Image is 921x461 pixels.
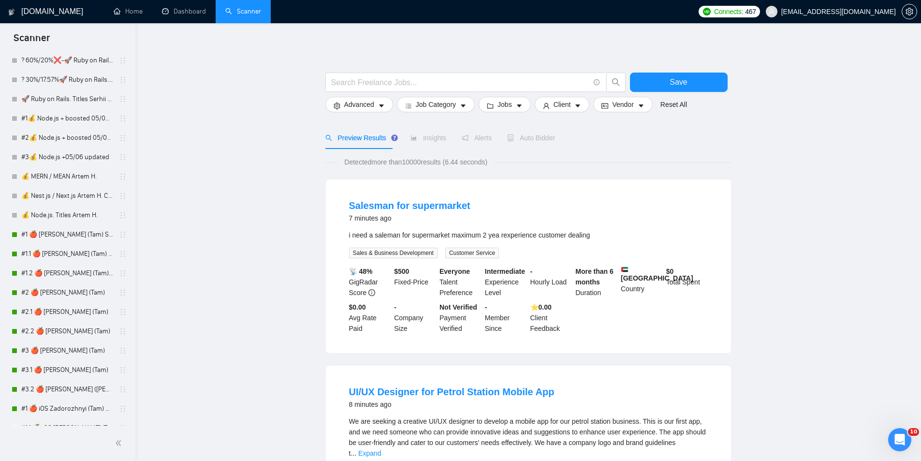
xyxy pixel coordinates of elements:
span: holder [119,192,127,200]
div: Total Spent [664,266,710,298]
a: 💰 Node.js. Titles Artem H. [21,206,113,225]
div: Member Since [483,302,528,334]
span: Sales & Business Development [349,248,438,258]
span: Client [554,99,571,110]
a: homeHome [114,7,143,15]
div: Talent Preference [438,266,483,298]
span: Scanner [6,31,58,51]
a: Expand [358,449,381,457]
span: holder [119,115,127,122]
a: #2💰 Node.js + boosted 05/06 updated [21,128,113,148]
div: 7 minutes ago [349,212,470,224]
span: holder [119,347,127,355]
span: holder [119,231,127,238]
span: info-circle [594,79,600,86]
div: i need a saleman for supermarket maximum 2 yea rexperience customer dealing [349,230,708,240]
span: holder [119,308,127,316]
a: #3 🍎 [PERSON_NAME] (Tam) [21,341,113,360]
span: holder [119,57,127,64]
button: folderJobscaret-down [479,97,531,112]
a: #1.1 🍎 [PERSON_NAME] (Tam) Smart Boost 25 [21,244,113,264]
span: Save [670,76,687,88]
a: #2.2 🍎 [PERSON_NAME] (Tam) [21,322,113,341]
div: Fixed-Price [392,266,438,298]
span: ... [351,449,356,457]
a: Reset All [660,99,687,110]
iframe: Intercom live chat [888,428,911,451]
b: Not Verified [439,303,477,311]
div: 8 minutes ago [349,399,555,410]
a: #3.1 🍎 [PERSON_NAME] (Tam) [21,360,113,380]
img: upwork-logo.png [703,8,711,15]
span: bars [405,102,412,109]
span: Jobs [497,99,512,110]
span: holder [119,153,127,161]
button: Save [630,73,728,92]
span: holder [119,211,127,219]
a: 💰 MERN / MEAN Artem H. [21,167,113,186]
span: Job Category [416,99,456,110]
span: holder [119,405,127,413]
a: ? 30%/17.57%🚀 Ruby on Rails. Serhii V 13/08 [21,70,113,89]
span: Connects: [714,6,743,17]
span: user [543,102,550,109]
span: caret-down [574,102,581,109]
a: ? 60%/20%❌-🚀 Ruby on Rails. Serhii V 23/09 [21,51,113,70]
span: notification [462,134,468,141]
button: idcardVendorcaret-down [593,97,652,112]
b: - [394,303,396,311]
span: area-chart [410,134,417,141]
span: idcard [601,102,608,109]
b: $ 0 [666,268,674,275]
span: holder [119,289,127,297]
span: caret-down [378,102,385,109]
span: caret-down [516,102,523,109]
b: - [530,268,533,275]
a: searchScanner [225,7,261,15]
a: #2 🍎 [PERSON_NAME] (Tam) [21,283,113,302]
a: UI/UX Designer for Petrol Station Mobile App [349,387,555,397]
span: folder [487,102,494,109]
a: #1 🍎 iOS Zadorozhnyi (Tam) 02/08 [21,399,113,418]
span: We are seeking a creative UI/UX designer to develop a mobile app for our petrol station business.... [349,417,706,457]
span: robot [507,134,514,141]
span: holder [119,95,127,103]
div: Experience Level [483,266,528,298]
div: Country [619,266,664,298]
span: holder [119,366,127,374]
a: 🚀 Ruby on Rails. Titles Serhii V. 14/08 [21,89,113,109]
a: #3.2 🍎 [PERSON_NAME] ([PERSON_NAME]) [21,380,113,399]
span: holder [119,386,127,393]
span: Insights [410,134,446,142]
span: Vendor [612,99,633,110]
button: setting [902,4,917,19]
b: More than 6 months [575,268,614,286]
span: caret-down [638,102,644,109]
a: Salesman for supermarket [349,200,470,211]
a: #1 🍎 [PERSON_NAME] (Tam) Smart Boost 25 [21,225,113,244]
span: user [768,8,775,15]
span: Customer Service [445,248,499,258]
a: setting [902,8,917,15]
b: - [485,303,487,311]
div: Payment Verified [438,302,483,334]
button: userClientcaret-down [535,97,590,112]
a: #1.2 🍎 [PERSON_NAME] (Tam) Smart Boost 25 [21,264,113,283]
span: Alerts [462,134,492,142]
span: Preview Results [325,134,395,142]
b: $0.00 [349,303,366,311]
span: 467 [745,6,756,17]
img: 🇦🇪 [621,266,628,273]
span: holder [119,76,127,84]
span: holder [119,269,127,277]
b: Everyone [439,268,470,275]
span: holder [119,424,127,432]
span: double-left [115,438,125,448]
div: Client Feedback [528,302,574,334]
button: search [606,73,626,92]
span: info-circle [368,289,375,296]
div: We are seeking a creative UI/UX designer to develop a mobile app for our petrol station business.... [349,416,708,459]
img: logo [8,4,15,20]
span: holder [119,250,127,258]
